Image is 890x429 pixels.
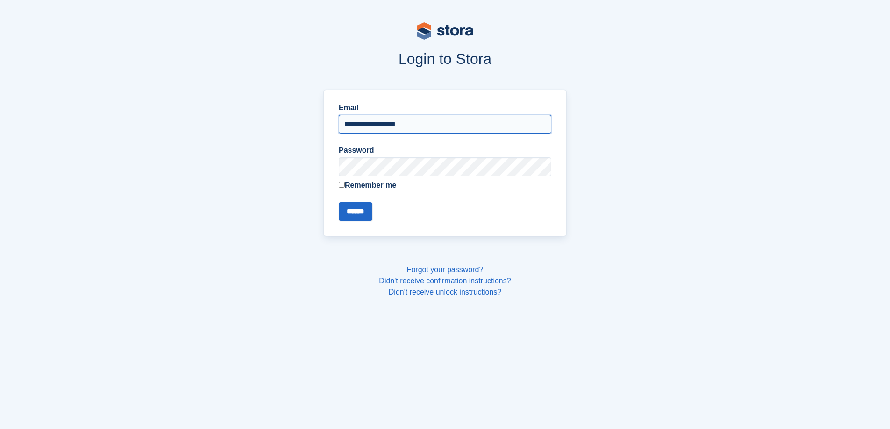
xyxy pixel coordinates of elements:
img: stora-logo-53a41332b3708ae10de48c4981b4e9114cc0af31d8433b30ea865607fb682f29.svg [417,22,473,40]
label: Password [339,145,551,156]
h1: Login to Stora [145,50,745,67]
a: Didn't receive confirmation instructions? [379,277,511,285]
a: Forgot your password? [407,266,484,274]
label: Remember me [339,180,551,191]
label: Email [339,102,551,113]
input: Remember me [339,182,345,188]
a: Didn't receive unlock instructions? [389,288,501,296]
